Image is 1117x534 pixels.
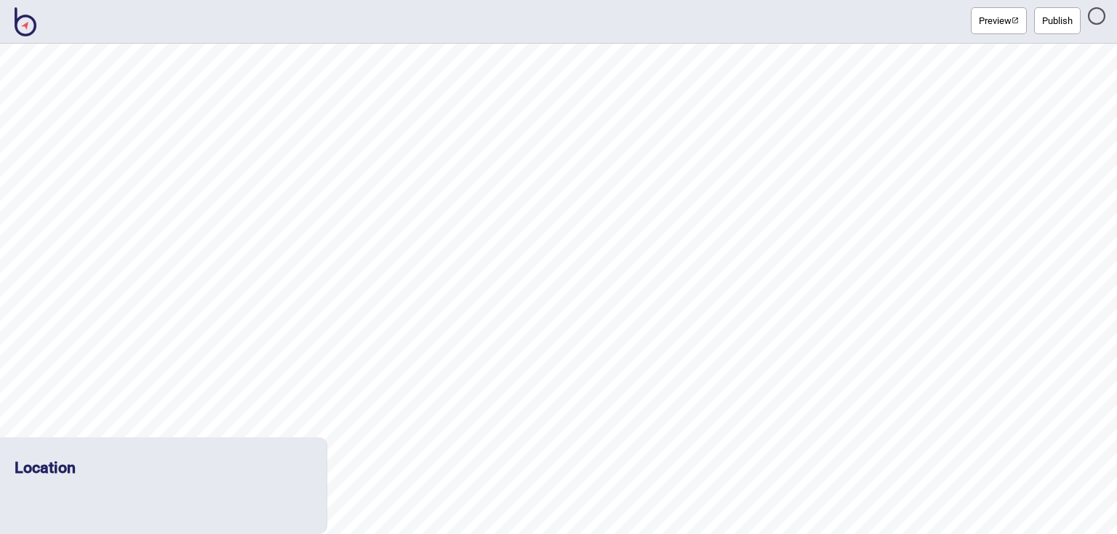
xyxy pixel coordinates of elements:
[1034,7,1081,34] button: Publish
[971,7,1027,34] a: Previewpreview
[15,458,76,477] a: Location
[971,7,1027,34] button: Preview
[15,7,36,36] img: BindiMaps CMS
[1012,17,1019,24] img: preview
